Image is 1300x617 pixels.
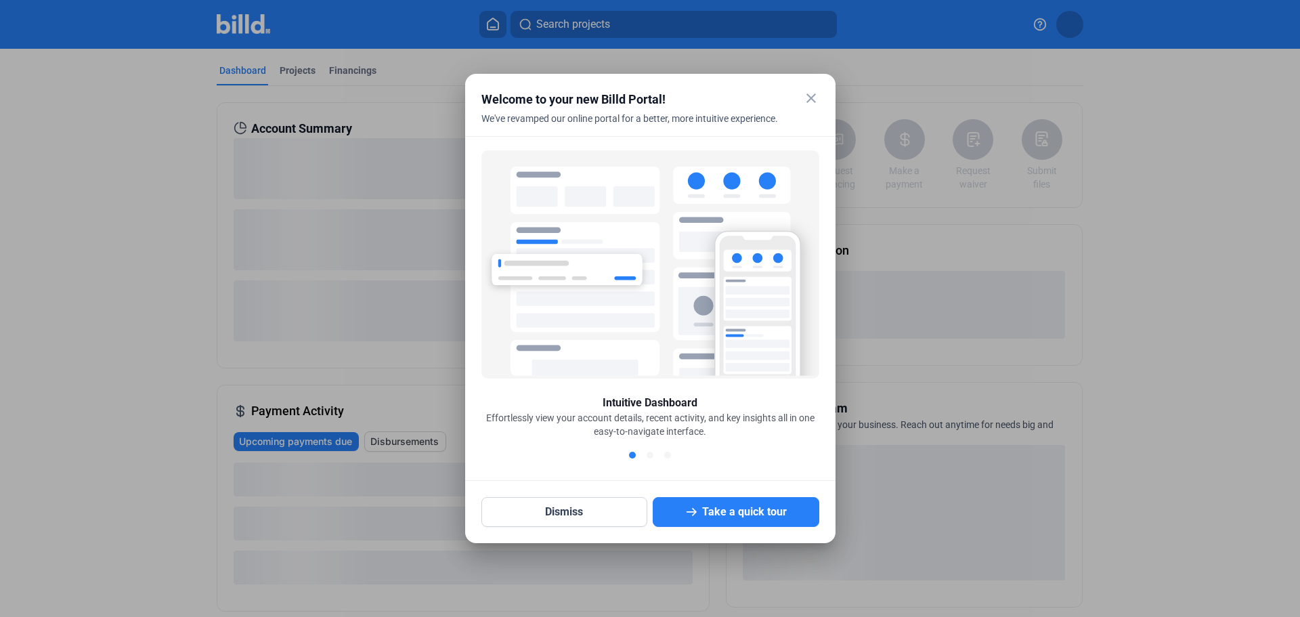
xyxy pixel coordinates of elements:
[603,395,697,411] div: Intuitive Dashboard
[653,497,819,527] button: Take a quick tour
[481,112,785,142] div: We've revamped our online portal for a better, more intuitive experience.
[481,90,785,109] div: Welcome to your new Billd Portal!
[481,411,819,438] div: Effortlessly view your account details, recent activity, and key insights all in one easy-to-navi...
[803,90,819,106] mat-icon: close
[481,497,648,527] button: Dismiss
